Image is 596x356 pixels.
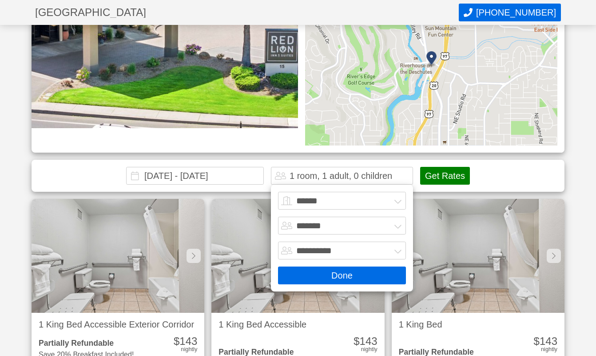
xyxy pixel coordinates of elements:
[39,340,165,348] div: Partially Refundable
[35,7,459,18] h1: [GEOGRAPHIC_DATA]
[399,320,557,329] h2: 1 King Bed
[541,347,557,352] div: nightly
[278,192,406,210] select: Rooms
[126,167,264,185] input: Choose Dates
[476,8,556,18] span: [PHONE_NUMBER]
[32,199,204,313] img: 1 King Bed Accessible Exterior Corridor
[420,167,470,185] button: Get Rates
[174,335,179,347] span: $
[392,199,564,313] img: 1 King Bed
[534,336,557,347] div: 143
[354,336,377,347] div: 143
[181,347,197,352] div: nightly
[174,336,197,347] div: 143
[361,347,377,352] div: nightly
[39,320,197,329] h2: 1 King Bed Accessible Exterior Corridor
[534,335,540,347] span: $
[354,335,359,347] span: $
[219,320,377,329] h2: 1 King Bed Accessible
[278,217,406,235] select: Adults
[278,267,406,284] button: Done
[211,199,384,313] img: 1 King Bed Accessible
[278,242,406,259] select: Children
[459,4,561,21] button: Call
[290,171,392,180] div: 1 room, 1 adult, 0 children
